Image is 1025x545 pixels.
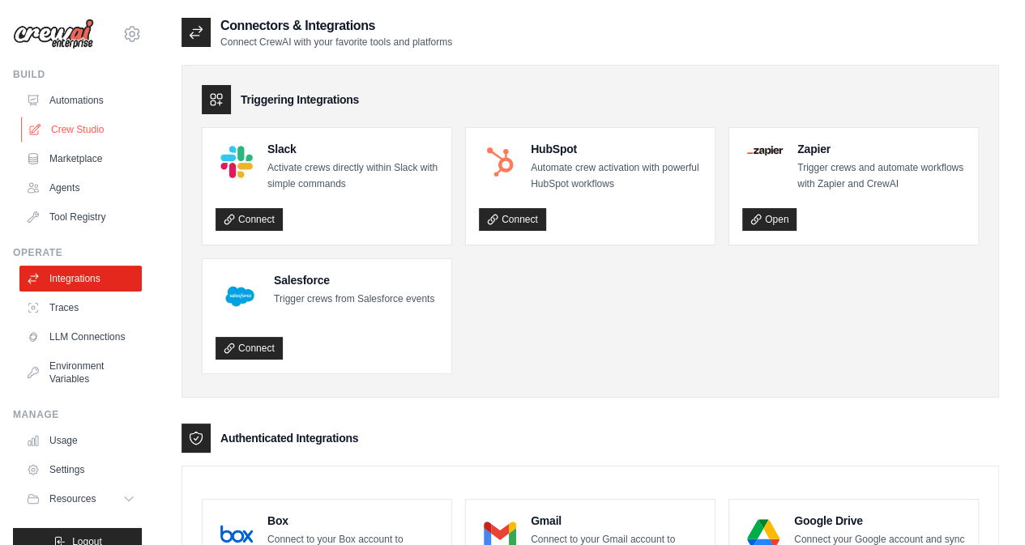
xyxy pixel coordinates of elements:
[19,146,142,172] a: Marketplace
[479,208,546,231] a: Connect
[794,513,965,529] h4: Google Drive
[742,208,797,231] a: Open
[19,175,142,201] a: Agents
[531,160,702,192] p: Automate crew activation with powerful HubSpot workflows
[220,16,452,36] h2: Connectors & Integrations
[484,146,516,178] img: HubSpot Logo
[216,337,283,360] a: Connect
[220,430,358,446] h3: Authenticated Integrations
[531,513,702,529] h4: Gmail
[19,486,142,512] button: Resources
[19,87,142,113] a: Automations
[797,160,965,192] p: Trigger crews and automate workflows with Zapier and CrewAI
[274,272,434,288] h4: Salesforce
[19,295,142,321] a: Traces
[267,160,438,192] p: Activate crews directly within Slack with simple commands
[13,68,142,81] div: Build
[13,408,142,421] div: Manage
[13,19,94,49] img: Logo
[241,92,359,108] h3: Triggering Integrations
[19,353,142,392] a: Environment Variables
[220,146,253,178] img: Slack Logo
[797,141,965,157] h4: Zapier
[216,208,283,231] a: Connect
[531,141,702,157] h4: HubSpot
[21,117,143,143] a: Crew Studio
[49,492,96,505] span: Resources
[19,204,142,230] a: Tool Registry
[19,266,142,292] a: Integrations
[220,36,452,49] p: Connect CrewAI with your favorite tools and platforms
[19,428,142,453] a: Usage
[274,292,434,308] p: Trigger crews from Salesforce events
[267,141,438,157] h4: Slack
[19,457,142,483] a: Settings
[13,246,142,259] div: Operate
[747,146,783,155] img: Zapier Logo
[267,513,438,529] h4: Box
[220,277,259,316] img: Salesforce Logo
[19,324,142,350] a: LLM Connections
